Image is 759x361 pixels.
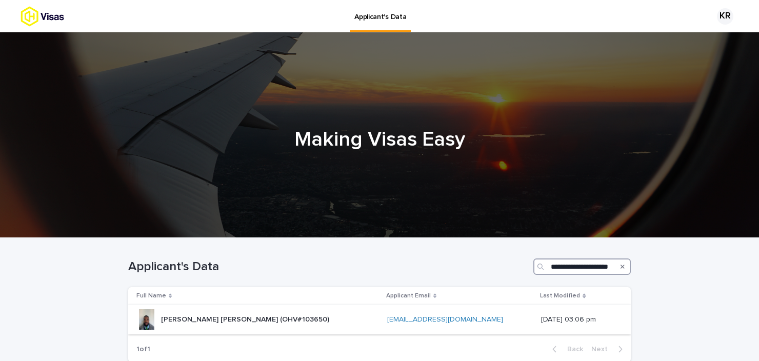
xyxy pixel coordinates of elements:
p: [DATE] 03:06 pm [541,315,614,324]
h1: Making Visas Easy [128,127,631,152]
button: Back [544,345,587,354]
input: Search [533,258,631,275]
div: KR [717,8,733,25]
span: Next [591,346,614,353]
p: [PERSON_NAME] [PERSON_NAME] (OHV#103650) [161,313,331,324]
tr: [PERSON_NAME] [PERSON_NAME] (OHV#103650)[PERSON_NAME] [PERSON_NAME] (OHV#103650) [EMAIL_ADDRESS][... [128,305,631,334]
a: [EMAIL_ADDRESS][DOMAIN_NAME] [387,316,503,323]
img: tx8HrbJQv2PFQx4TXEq5 [21,6,101,27]
button: Next [587,345,631,354]
p: Last Modified [540,290,580,302]
p: Applicant Email [386,290,431,302]
h1: Applicant's Data [128,259,529,274]
p: Full Name [136,290,166,302]
span: Back [561,346,583,353]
